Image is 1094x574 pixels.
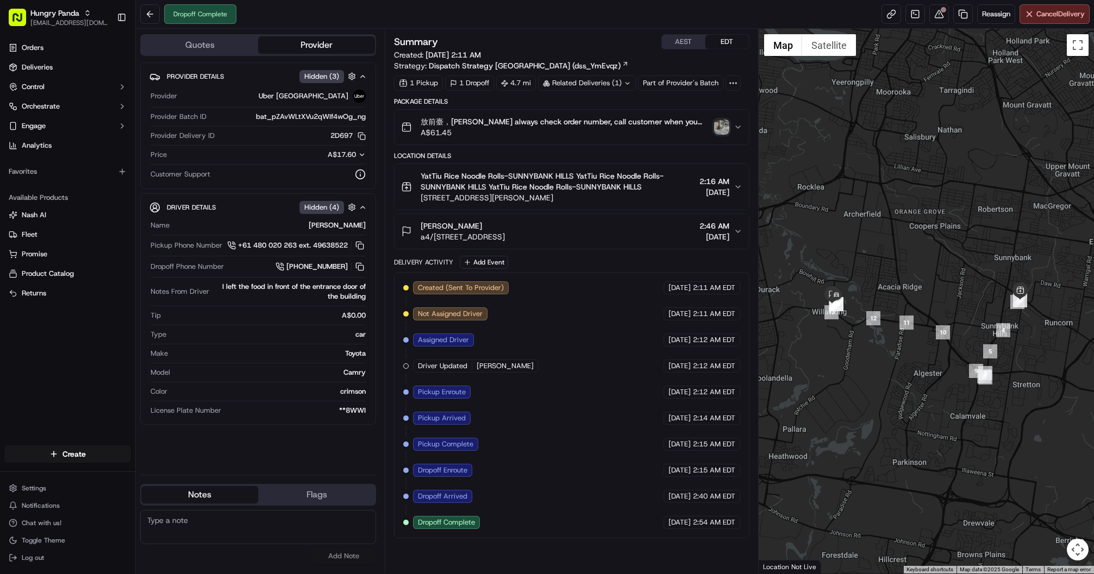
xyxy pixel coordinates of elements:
div: Delivery Activity [394,258,453,267]
span: [DATE] [699,187,729,198]
span: Analytics [22,141,52,150]
span: 2:12 AM EDT [693,387,735,397]
span: [DATE] [668,439,691,449]
span: Chat with us! [22,519,61,527]
button: A$17.60 [270,150,366,160]
a: Open this area in Google Maps (opens a new window) [761,559,797,573]
span: [STREET_ADDRESS][PERSON_NAME] [421,192,695,203]
span: 放前臺，[PERSON_NAME] always check order number, call customer when you arrive, any delivery issues, ... [421,116,710,127]
span: Created: [394,49,481,60]
button: Add Event [460,256,508,269]
button: Hidden (4) [299,200,359,214]
span: a4/[STREET_ADDRESS] [421,231,505,242]
button: Engage [4,117,131,135]
span: 2:54 AM EDT [693,518,735,527]
span: 2:11 AM EDT [693,283,735,293]
div: 8 [978,366,992,380]
div: 4.7 mi [496,75,536,91]
span: 2:15 AM EDT [693,439,735,449]
button: [EMAIL_ADDRESS][DOMAIN_NAME] [30,18,108,27]
span: [PHONE_NUMBER] [286,262,348,272]
span: [DATE] [668,413,691,423]
button: Hungry Panda[EMAIL_ADDRESS][DOMAIN_NAME] [4,4,112,30]
div: 9 [969,364,983,378]
button: Chat with us! [4,515,131,531]
span: Reassign [982,9,1010,19]
span: Make [151,349,168,358]
span: Customer Support [151,169,210,179]
button: AEST [662,35,705,49]
span: Price [151,150,167,160]
div: [PERSON_NAME] [174,220,366,230]
div: Strategy: [394,60,629,71]
button: Provider [258,36,375,54]
span: [DATE] [668,335,691,345]
a: Returns [9,288,127,298]
div: Available Products [4,189,131,206]
span: Settings [22,484,46,493]
span: Driver Updated [418,361,467,371]
button: Create [4,445,131,463]
span: Pickup Phone Number [151,241,222,250]
span: Create [62,449,86,459]
span: Dropoff Arrived [418,491,467,501]
button: +61 480 020 263 ext. 49638522 [227,239,366,251]
span: Promise [22,249,47,259]
span: Dropoff Enroute [418,465,467,475]
span: Provider [151,91,177,101]
span: [DATE] [668,283,691,293]
span: +61 480 020 263 ext. 49638522 [238,241,348,250]
span: Deliveries [22,62,53,72]
div: A$0.00 [165,311,366,320]
span: Dropoff Complete [418,518,475,527]
span: 2:46 AM [699,220,729,231]
span: [DATE] [668,361,691,371]
a: Report a map error [1047,566,1091,572]
img: photo_proof_of_delivery image [714,119,729,135]
span: Returns [22,288,46,298]
span: 2:12 AM EDT [693,361,735,371]
span: Created (Sent To Provider) [418,283,504,293]
span: [DATE] [668,518,691,527]
button: Returns [4,285,131,302]
button: Promise [4,245,131,263]
span: Pickup Enroute [418,387,466,397]
span: Cancel Delivery [1036,9,1085,19]
div: Location Not Live [759,560,821,573]
span: [DATE] 2:11 AM [426,50,481,60]
span: Product Catalog [22,269,74,279]
div: 11 [899,316,914,330]
div: 1 Dropoff [445,75,494,91]
div: 18 [829,297,843,311]
button: Quotes [141,36,258,54]
span: Hungry Panda [30,8,79,18]
a: Promise [9,249,127,259]
button: Notes [141,486,258,503]
span: Log out [22,553,44,562]
button: 2D697 [330,131,366,141]
span: 2:15 AM EDT [693,465,735,475]
span: 2:12 AM EDT [693,335,735,345]
button: 放前臺，[PERSON_NAME] always check order number, call customer when you arrive, any delivery issues, ... [395,110,749,144]
span: Tip [151,311,161,320]
a: Analytics [4,137,131,154]
div: 10 [936,325,950,339]
div: 5 [983,344,997,358]
div: car [171,330,366,339]
span: License Plate Number [151,406,221,415]
button: EDT [705,35,749,49]
div: Location Details [394,152,749,160]
button: Log out [4,550,131,565]
span: Hidden ( 3 ) [304,72,339,81]
button: Toggle fullscreen view [1067,34,1089,56]
div: 12 [866,311,880,325]
span: [DATE] [668,387,691,397]
span: Not Assigned Driver [418,309,483,319]
span: Notes From Driver [151,287,209,297]
button: Notifications [4,498,131,513]
a: [PHONE_NUMBER] [276,261,366,273]
span: Pickup Complete [418,439,473,449]
span: Assigned Driver [418,335,469,345]
a: Dispatch Strategy [GEOGRAPHIC_DATA] (dss_YmEvqz) [429,60,629,71]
